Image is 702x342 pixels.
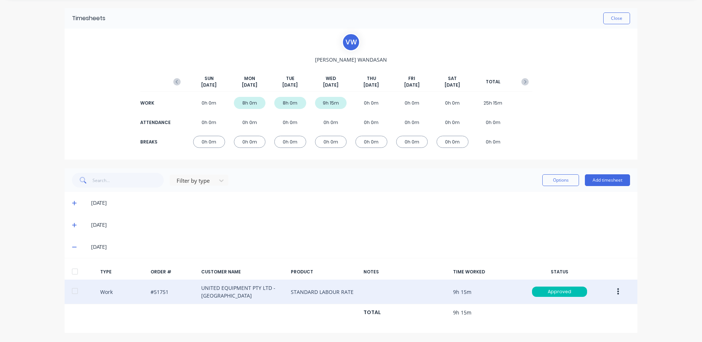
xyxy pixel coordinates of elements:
div: PRODUCT [291,269,358,275]
div: 0h 0m [193,97,225,109]
input: Search... [93,173,164,188]
div: 0h 0m [437,116,468,128]
div: 0h 0m [355,97,387,109]
div: 0h 0m [437,97,468,109]
div: [DATE] [91,221,630,229]
div: 0h 0m [274,116,306,128]
button: Add timesheet [585,174,630,186]
div: [DATE] [91,243,630,251]
div: 0h 0m [274,136,306,148]
button: Options [542,174,579,186]
span: [DATE] [282,82,298,88]
span: [PERSON_NAME] WANDASAN [315,56,387,63]
span: [DATE] [445,82,460,88]
span: [DATE] [201,82,217,88]
span: THU [367,75,376,82]
span: WED [326,75,336,82]
div: 8h 0m [274,97,306,109]
div: 0h 0m [315,116,347,128]
div: 0h 0m [355,136,387,148]
div: TYPE [100,269,145,275]
div: 0h 0m [396,136,428,148]
div: TIME WORKED [453,269,520,275]
button: Close [603,12,630,24]
div: ORDER # [151,269,195,275]
div: 0h 0m [234,116,266,128]
span: [DATE] [323,82,339,88]
div: 8h 0m [234,97,266,109]
div: ATTENDANCE [140,119,170,126]
span: [DATE] [404,82,420,88]
span: [DATE] [363,82,379,88]
div: 0h 0m [193,136,225,148]
div: STATUS [526,269,593,275]
div: 0h 0m [193,116,225,128]
div: CUSTOMER NAME [201,269,285,275]
div: WORK [140,100,170,106]
div: V W [342,33,360,51]
span: [DATE] [242,82,257,88]
div: 0h 0m [355,116,387,128]
span: MON [244,75,255,82]
span: TOTAL [486,79,500,85]
div: NOTES [363,269,447,275]
div: [DATE] [91,199,630,207]
div: Timesheets [72,14,105,23]
div: 25h 15m [477,97,509,109]
span: FRI [408,75,415,82]
span: SAT [448,75,457,82]
div: 0h 0m [437,136,468,148]
div: Approved [532,287,587,297]
div: 0h 0m [315,136,347,148]
div: 0h 0m [234,136,266,148]
div: 0h 0m [477,116,509,128]
div: 0h 0m [477,136,509,148]
div: 9h 15m [315,97,347,109]
span: TUE [286,75,294,82]
div: BREAKS [140,139,170,145]
div: 0h 0m [396,97,428,109]
div: 0h 0m [396,116,428,128]
span: SUN [205,75,214,82]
